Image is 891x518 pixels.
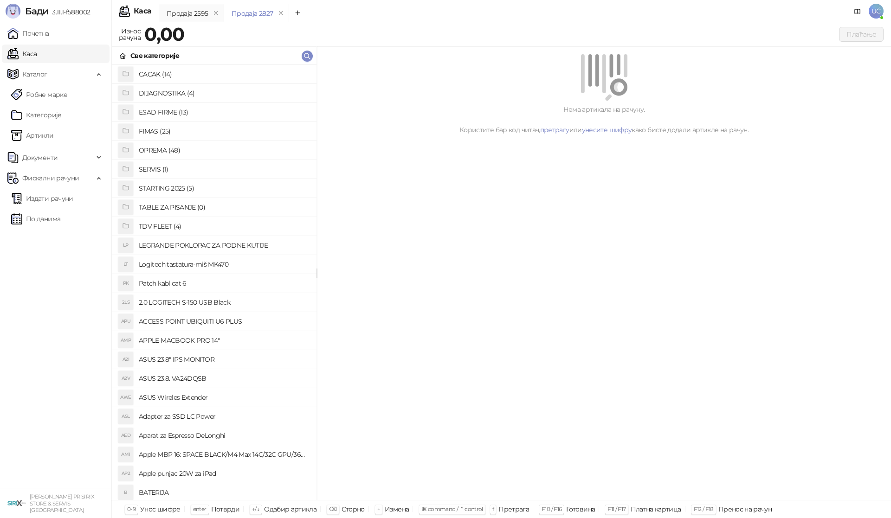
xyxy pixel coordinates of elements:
div: AM1 [118,447,133,462]
div: A2V [118,371,133,386]
span: 3.11.1-f588002 [48,8,90,16]
span: Фискални рачуни [22,169,79,187]
a: ArtikliАртикли [11,126,54,145]
h4: STARTING 2025 (5) [139,181,309,196]
span: Бади [25,6,48,17]
div: Одабир артикла [264,503,316,515]
span: 0-9 [127,505,136,512]
div: Продаја 2595 [167,8,208,19]
span: UĆ [869,4,884,19]
a: Робне марке [11,85,67,104]
span: F11 / F17 [607,505,626,512]
div: APU [118,314,133,329]
div: Платна картица [631,503,681,515]
h4: ASUS Wireles Extender [139,390,309,405]
h4: Apple punjac 20W za iPad [139,466,309,481]
div: Каса [134,7,151,15]
span: ⌫ [329,505,336,512]
div: ASL [118,409,133,424]
h4: 2.0 LOGITECH S-150 USB Black [139,295,309,310]
div: Потврди [211,503,240,515]
div: Готовина [566,503,595,515]
div: Измена [385,503,409,515]
a: Почетна [7,24,49,43]
h4: Apple MBP 16: SPACE BLACK/M4 Max 14C/32C GPU/36GB/1T-ZEE [139,447,309,462]
a: Документација [850,4,865,19]
div: Све категорије [130,51,179,61]
div: Износ рачуна [117,25,142,44]
div: PK [118,276,133,291]
strong: 0,00 [144,23,184,45]
h4: ACCESS POINT UBIQUITI U6 PLUS [139,314,309,329]
a: Каса [7,45,37,63]
img: 64x64-companyLogo-cb9a1907-c9b0-4601-bb5e-5084e694c383.png [7,494,26,512]
span: ⌘ command / ⌃ control [421,505,483,512]
h4: Patch kabl cat 6 [139,276,309,291]
button: Плаћање [839,27,884,42]
span: F12 / F18 [694,505,714,512]
div: Претрага [498,503,529,515]
div: AWE [118,390,133,405]
div: LT [118,257,133,272]
a: По данима [11,210,60,228]
a: претрагу [540,126,569,134]
a: Категорије [11,106,62,124]
div: LP [118,238,133,253]
span: enter [193,505,207,512]
div: Пренос на рачун [718,503,772,515]
div: AP2 [118,466,133,481]
button: Add tab [289,4,307,22]
div: Нема артикала на рачуну. Користите бар код читач, или како бисте додали артикле на рачун. [328,104,880,135]
div: AMP [118,333,133,348]
h4: OPREMA (48) [139,143,309,158]
div: B [118,485,133,500]
h4: SERVIS (1) [139,162,309,177]
div: grid [112,65,316,500]
a: Издати рачуни [11,189,73,208]
div: Продаја 2827 [232,8,273,19]
h4: ESAD FIRME (13) [139,105,309,120]
h4: Aparat za Espresso DeLonghi [139,428,309,443]
h4: FIMAS (25) [139,124,309,139]
h4: TABLE ZA PISANJE (0) [139,200,309,215]
div: Сторно [342,503,365,515]
h4: BATERIJA [139,485,309,500]
h4: TDV FLEET (4) [139,219,309,234]
h4: Adapter za SSD LC Power [139,409,309,424]
span: F10 / F16 [542,505,562,512]
h4: CACAK (14) [139,67,309,82]
h4: DIJAGNOSTIKA (4) [139,86,309,101]
span: Документи [22,148,58,167]
span: + [377,505,380,512]
a: унесите шифру [582,126,632,134]
h4: ASUS 23.8" IPS MONITOR [139,352,309,367]
h4: ASUS 23.8. VA24DQSB [139,371,309,386]
img: Logo [6,4,20,19]
div: AED [118,428,133,443]
h4: Logitech tastatura-miš MK470 [139,257,309,272]
div: A2I [118,352,133,367]
button: remove [210,9,222,17]
span: ↑/↓ [252,505,259,512]
h4: APPLE MACBOOK PRO 14" [139,333,309,348]
span: Каталог [22,65,47,83]
small: [PERSON_NAME] PR SIRIX STORE & SERVIS [GEOGRAPHIC_DATA] [30,493,94,513]
span: f [492,505,494,512]
div: 2LS [118,295,133,310]
div: Унос шифре [140,503,181,515]
button: remove [275,9,287,17]
h4: LEGRANDE POKLOPAC ZA PODNE KUTIJE [139,238,309,253]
